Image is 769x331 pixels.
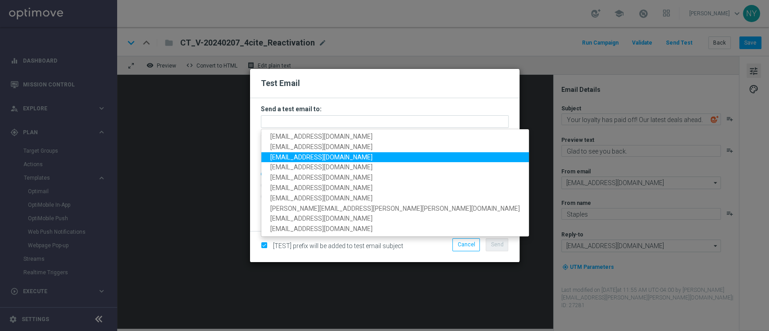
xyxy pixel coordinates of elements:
a: [EMAIL_ADDRESS][DOMAIN_NAME] [261,152,529,163]
span: [EMAIL_ADDRESS][DOMAIN_NAME] [270,174,373,181]
span: [EMAIL_ADDRESS][DOMAIN_NAME] [270,154,373,161]
a: [EMAIL_ADDRESS][DOMAIN_NAME] [261,183,529,193]
span: [EMAIL_ADDRESS][DOMAIN_NAME] [270,195,373,202]
a: [EMAIL_ADDRESS][DOMAIN_NAME] [261,142,529,152]
a: [EMAIL_ADDRESS][DOMAIN_NAME] [261,131,529,142]
a: [EMAIL_ADDRESS][DOMAIN_NAME] [261,173,529,183]
button: Send [486,238,508,251]
span: [EMAIL_ADDRESS][DOMAIN_NAME] [270,226,373,233]
span: [EMAIL_ADDRESS][DOMAIN_NAME] [270,184,373,191]
a: [EMAIL_ADDRESS][DOMAIN_NAME] [261,193,529,204]
a: [EMAIL_ADDRESS][DOMAIN_NAME] [261,163,529,173]
span: [EMAIL_ADDRESS][DOMAIN_NAME] [270,133,373,140]
a: [PERSON_NAME][EMAIL_ADDRESS][PERSON_NAME][PERSON_NAME][DOMAIN_NAME] [261,204,529,214]
h2: Test Email [261,78,509,89]
button: Cancel [452,238,480,251]
span: [PERSON_NAME][EMAIL_ADDRESS][PERSON_NAME][PERSON_NAME][DOMAIN_NAME] [270,205,520,212]
span: [EMAIL_ADDRESS][DOMAIN_NAME] [270,164,373,171]
span: Send [491,241,503,248]
span: [EMAIL_ADDRESS][DOMAIN_NAME] [270,143,373,150]
span: [EMAIL_ADDRESS][DOMAIN_NAME] [270,215,373,222]
h3: Send a test email to: [261,105,509,113]
a: [EMAIL_ADDRESS][DOMAIN_NAME] [261,214,529,224]
span: [TEST] prefix will be added to test email subject [273,242,403,249]
a: [EMAIL_ADDRESS][DOMAIN_NAME] [261,224,529,235]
